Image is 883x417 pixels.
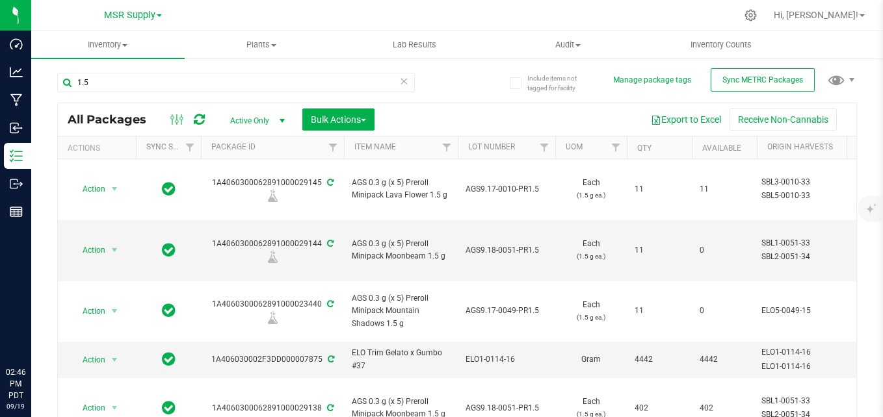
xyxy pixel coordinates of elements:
[10,94,23,107] inline-svg: Manufacturing
[700,353,749,366] span: 4442
[700,305,749,317] span: 0
[199,177,346,202] div: 1A4060300062891000029145
[730,108,837,131] button: Receive Non-Cannabis
[491,31,644,58] a: Audit
[774,10,858,20] span: Hi, [PERSON_NAME]!
[761,346,883,359] div: Value 1: ELO1-0114-16
[104,10,155,21] span: MSR Supply
[761,360,883,373] div: Value 2: ELO1-0114-16
[767,142,833,151] a: Origin Harvests
[700,402,749,414] span: 402
[325,239,334,248] span: Sync from Compliance System
[352,238,450,262] span: AGS 0.3 g (x 5) Preroll Minipack Moonbeam 1.5 g
[702,144,741,153] a: Available
[10,205,23,218] inline-svg: Reports
[466,183,547,196] span: AGS9.17-0010-PR1.5
[162,399,176,417] span: In Sync
[6,366,25,401] p: 02:46 PM PDT
[6,401,25,411] p: 09/19
[642,108,730,131] button: Export to Excel
[466,402,547,414] span: AGS9.18-0051-PR1.5
[13,313,52,352] iframe: Resource center
[71,302,106,320] span: Action
[352,347,450,372] span: ELO Trim Gelato x Gumbo #37
[10,66,23,79] inline-svg: Analytics
[107,351,123,369] span: select
[761,190,883,202] div: Value 2: SBL5-0010-33
[199,353,346,366] div: 1A406030002F3DD000007875
[673,39,769,51] span: Inventory Counts
[534,136,555,158] a: Filter
[326,355,334,364] span: Sync from Compliance System
[352,292,450,330] span: AGS 0.3 g (x 5) Preroll Minipack Mountain Shadows 1.5 g
[146,142,196,151] a: Sync Status
[436,136,458,158] a: Filter
[566,142,583,151] a: UOM
[71,351,106,369] span: Action
[57,73,415,92] input: Search Package ID, Item Name, SKU, Lot or Part Number...
[10,149,23,162] inline-svg: Inventory
[31,31,185,58] a: Inventory
[761,176,883,188] div: Value 1: SBL3-0010-33
[68,112,159,127] span: All Packages
[635,244,684,257] span: 11
[635,183,684,196] span: 11
[399,73,408,90] span: Clear
[613,75,691,86] button: Manage package tags
[107,302,123,320] span: select
[722,75,803,84] span: Sync METRC Packages
[302,108,375,131] button: Bulk Actions
[31,39,185,51] span: Inventory
[761,237,883,249] div: Value 1: SBL1-0051-33
[162,350,176,368] span: In Sync
[107,399,123,417] span: select
[761,251,883,263] div: Value 2: SBL2-0051-34
[492,39,644,51] span: Audit
[761,395,883,407] div: Value 1: SBL1-0051-33
[71,399,106,417] span: Action
[563,250,619,262] p: (1.5 g ea.)
[10,177,23,190] inline-svg: Outbound
[10,121,23,134] inline-svg: Inbound
[162,301,176,320] span: In Sync
[375,39,454,51] span: Lab Results
[352,177,450,201] span: AGS 0.3 g (x 5) Preroll Minipack Lava Flower 1.5 g
[637,144,652,153] a: Qty
[325,403,334,412] span: Sync from Compliance System
[711,68,815,92] button: Sync METRC Packages
[563,189,619,201] p: (1.5 g ea.)
[199,250,346,263] div: Lab Sample
[700,183,749,196] span: 11
[635,353,684,366] span: 4442
[635,305,684,317] span: 11
[635,402,684,414] span: 402
[527,73,592,93] span: Include items not tagged for facility
[199,238,346,263] div: 1A4060300062891000029144
[466,353,547,366] span: ELO1-0114-16
[761,305,883,317] div: Value 1: ELO5-0049-15
[563,311,619,323] p: (1.5 g ea.)
[311,114,366,125] span: Bulk Actions
[38,311,54,327] iframe: Resource center unread badge
[466,305,547,317] span: AGS9.17-0049-PR1.5
[325,178,334,187] span: Sync from Compliance System
[563,353,619,366] span: Gram
[743,9,759,21] div: Manage settings
[338,31,492,58] a: Lab Results
[563,238,619,262] span: Each
[325,299,334,309] span: Sync from Compliance System
[10,38,23,51] inline-svg: Dashboard
[185,39,337,51] span: Plants
[107,241,123,259] span: select
[71,241,106,259] span: Action
[199,298,346,323] div: 1A4060300062891000023440
[199,311,346,324] div: Lab Sample
[162,180,176,198] span: In Sync
[179,136,201,158] a: Filter
[354,142,396,151] a: Item Name
[700,244,749,257] span: 0
[468,142,515,151] a: Lot Number
[199,189,346,202] div: Lab Sample
[466,244,547,257] span: AGS9.18-0051-PR1.5
[211,142,256,151] a: Package ID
